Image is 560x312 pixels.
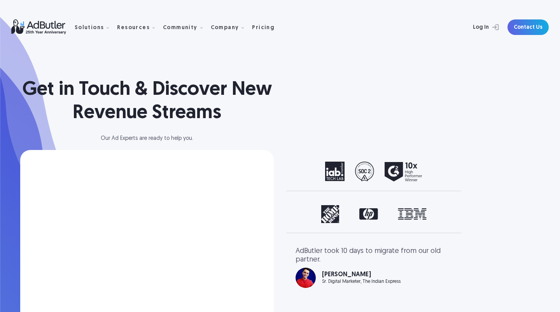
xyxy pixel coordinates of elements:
[252,25,275,31] div: Pricing
[117,15,161,40] div: Resources
[163,15,209,40] div: Community
[296,205,452,223] div: 1 of 3
[507,19,549,35] a: Contact Us
[296,162,452,181] div: carousel
[211,25,239,31] div: Company
[252,24,281,31] a: Pricing
[163,25,198,31] div: Community
[296,247,452,305] div: carousel
[75,15,116,40] div: Solutions
[211,15,251,40] div: Company
[421,162,452,181] div: next slide
[421,205,452,223] div: next slide
[20,136,274,141] div: Our Ad Experts are ready to help you.
[117,25,150,31] div: Resources
[296,247,452,288] div: 1 of 3
[322,279,401,284] div: Sr. Digital Marketer, The Indian Express
[296,162,452,181] div: 1 of 2
[296,247,452,264] div: AdButler took 10 days to migrate from our old partner.
[322,272,401,278] div: [PERSON_NAME]
[75,25,104,31] div: Solutions
[421,247,452,305] div: next slide
[452,19,503,35] a: Log In
[20,78,274,125] h1: Get in Touch & Discover New Revenue Streams
[296,205,452,223] div: carousel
